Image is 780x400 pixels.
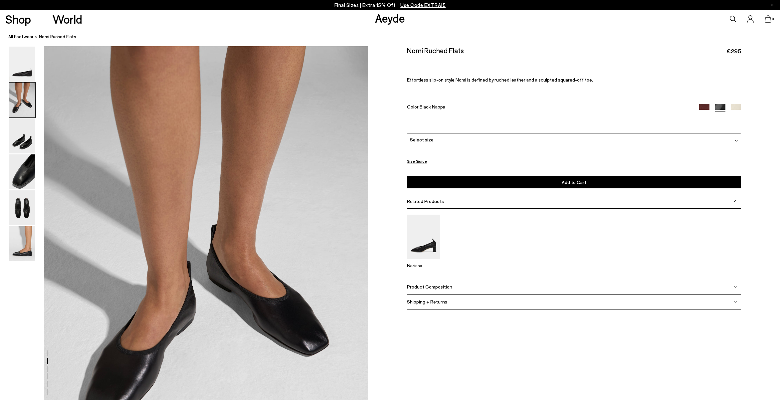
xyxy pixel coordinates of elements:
p: Effortless slip-on style Nomi is defined by ruched leather and a sculpted squared-off toe. [407,77,741,83]
img: svg%3E [734,199,737,203]
span: Nomi Ruched Flats [39,33,76,40]
button: Add to Cart [407,176,741,188]
a: Shop [5,13,31,25]
img: svg%3E [734,285,737,289]
span: Product Composition [407,284,452,290]
button: Size Guide [407,157,427,165]
img: Narissa Ruched Pumps [407,214,440,259]
a: 0 [765,15,771,23]
img: Nomi Ruched Flats - Image 4 [9,154,35,189]
span: Add to Cart [562,179,586,185]
img: svg%3E [735,139,738,142]
div: Color: [407,104,688,111]
p: Final Sizes | Extra 15% Off [334,1,446,9]
img: Nomi Ruched Flats - Image 1 [9,47,35,82]
img: Nomi Ruched Flats - Image 2 [9,83,35,117]
nav: breadcrumb [8,28,780,46]
img: Nomi Ruched Flats - Image 3 [9,118,35,153]
span: 0 [771,17,775,21]
h2: Nomi Ruched Flats [407,46,464,55]
img: svg%3E [734,300,737,303]
a: All Footwear [8,33,34,40]
a: Aeyde [375,11,405,25]
a: World [53,13,82,25]
img: Nomi Ruched Flats - Image 5 [9,190,35,225]
img: Nomi Ruched Flats - Image 6 [9,226,35,261]
span: Select size [410,136,434,143]
span: Shipping + Returns [407,299,447,304]
span: Black Nappa [420,104,445,109]
span: Navigate to /collections/ss25-final-sizes [400,2,446,8]
p: Narissa [407,263,440,268]
span: €295 [726,47,741,55]
a: Narissa Ruched Pumps Narissa [407,254,440,268]
span: Related Products [407,198,444,204]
